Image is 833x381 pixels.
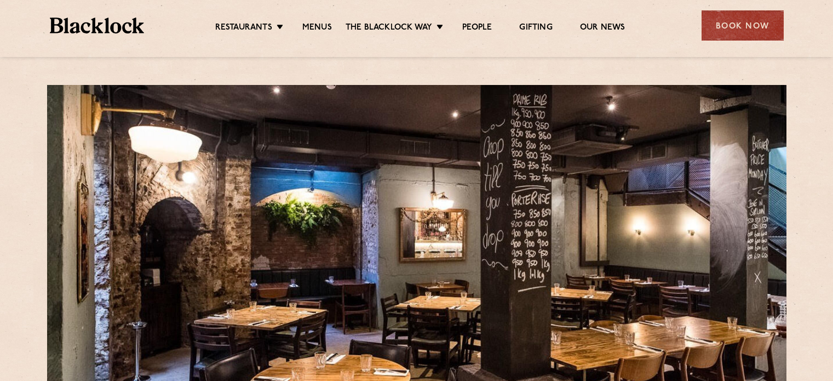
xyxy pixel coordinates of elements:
img: BL_Textured_Logo-footer-cropped.svg [50,18,145,33]
div: Book Now [702,10,784,41]
a: Restaurants [215,22,272,35]
a: Menus [302,22,332,35]
a: People [462,22,492,35]
a: Gifting [519,22,552,35]
a: Our News [580,22,625,35]
a: The Blacklock Way [346,22,432,35]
